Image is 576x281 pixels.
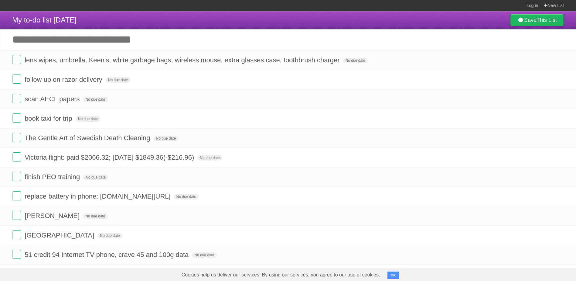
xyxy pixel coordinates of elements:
span: Cookies help us deliver our services. By using our services, you agree to our use of cookies. [176,269,386,281]
b: This List [537,17,557,23]
span: No due date [106,77,130,83]
span: No due date [174,194,199,199]
label: Done [12,191,21,200]
span: No due date [192,252,216,258]
label: Done [12,133,21,142]
span: Victoria flight: paid $2066.32; [DATE] $1849.36(-$216.96) [25,154,196,161]
label: Done [12,55,21,64]
label: Done [12,230,21,239]
span: No due date [343,58,368,63]
span: lens wipes, umbrella, Keen's, white garbage bags, wireless mouse, extra glasses case, toothbrush ... [25,56,341,64]
label: Done [12,94,21,103]
span: No due date [83,97,108,102]
label: Done [12,113,21,123]
span: finish PEO training [25,173,81,181]
span: No due date [76,116,100,122]
span: book taxi for trip [25,115,74,122]
span: No due date [197,155,222,161]
label: Done [12,250,21,259]
span: No due date [83,213,107,219]
span: [PERSON_NAME] [25,212,81,220]
label: Done [12,152,21,161]
a: SaveThis List [510,14,564,26]
span: replace battery in phone: [DOMAIN_NAME][URL] [25,193,172,200]
label: Done [12,211,21,220]
label: Done [12,172,21,181]
span: No due date [83,175,108,180]
span: scan AECL papers [25,95,81,103]
span: No due date [154,136,178,141]
span: My to-do list [DATE] [12,16,77,24]
span: The Gentle Art of Swedish Death Cleaning [25,134,152,142]
label: Done [12,75,21,84]
span: follow up on razor delivery [25,76,104,83]
span: 51 credit 94 Internet TV phone, crave 45 and 100g data [25,251,190,258]
span: [GEOGRAPHIC_DATA] [25,231,96,239]
span: No due date [97,233,122,238]
button: OK [387,272,399,279]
